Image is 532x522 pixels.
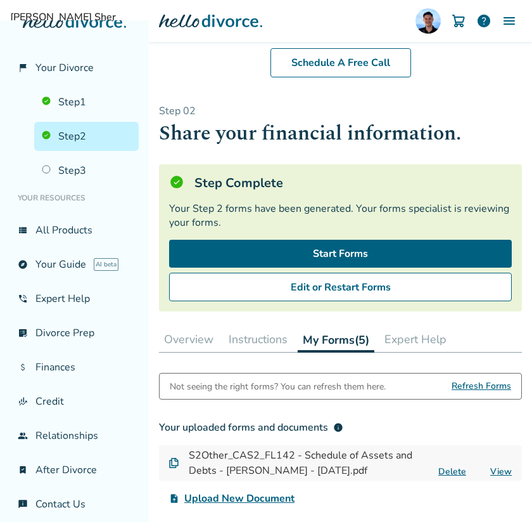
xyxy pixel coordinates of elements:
span: phone_in_talk [18,294,28,304]
li: Your Resources [10,185,139,211]
span: AI beta [94,258,118,271]
a: finance_modeCredit [10,387,139,416]
img: Menu [502,13,517,29]
div: Your uploaded forms and documents [159,420,343,435]
button: Expert Help [379,327,452,352]
a: exploreYour GuideAI beta [10,250,139,279]
span: Refresh Forms [452,374,511,399]
button: My Forms(5) [298,327,374,353]
span: finance_mode [18,396,28,407]
h4: S2Other_CAS2_FL142 - Schedule of Assets and Debts - [PERSON_NAME] - [DATE].pdf [189,448,429,478]
img: Document [169,458,179,468]
iframe: Chat Widget [469,461,532,522]
span: view_list [18,225,28,235]
span: bookmark_check [18,465,28,475]
a: groupRelationships [10,421,139,450]
a: Schedule A Free Call [270,48,411,77]
button: Delete [434,465,470,478]
div: Not seeing the right forms? You can refresh them here. [170,374,386,399]
a: Start Forms [169,240,512,268]
img: Cart [451,13,466,29]
a: attach_moneyFinances [10,353,139,382]
h5: Step Complete [194,174,283,192]
h1: Share your financial information. [159,118,522,149]
a: bookmark_checkAfter Divorce [10,455,139,485]
a: view_listAll Products [10,216,139,245]
span: list_alt_check [18,328,28,338]
a: chat_infoContact Us [10,490,139,519]
span: flag_2 [18,63,28,73]
span: Your Divorce [35,61,94,75]
a: Step3 [34,156,139,185]
span: [PERSON_NAME] Sher [10,10,522,24]
a: help [476,13,491,29]
div: Your Step 2 forms have been generated. Your forms specialist is reviewing your forms. [169,202,512,230]
a: flag_2Your Divorce [10,53,139,82]
button: Edit or Restart Forms [169,273,512,302]
span: group [18,431,28,441]
button: Overview [159,327,218,352]
a: list_alt_checkDivorce Prep [10,318,139,348]
span: Upload New Document [184,491,294,506]
a: phone_in_talkExpert Help [10,284,139,313]
span: attach_money [18,362,28,372]
button: Instructions [224,327,293,352]
img: Omar Sher [415,8,441,34]
a: Step1 [34,88,139,117]
span: explore [18,259,28,270]
a: Step2 [34,122,139,151]
p: Step 0 2 [159,104,522,118]
span: chat_info [18,499,28,509]
span: info [333,422,343,433]
span: upload_file [169,493,179,504]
